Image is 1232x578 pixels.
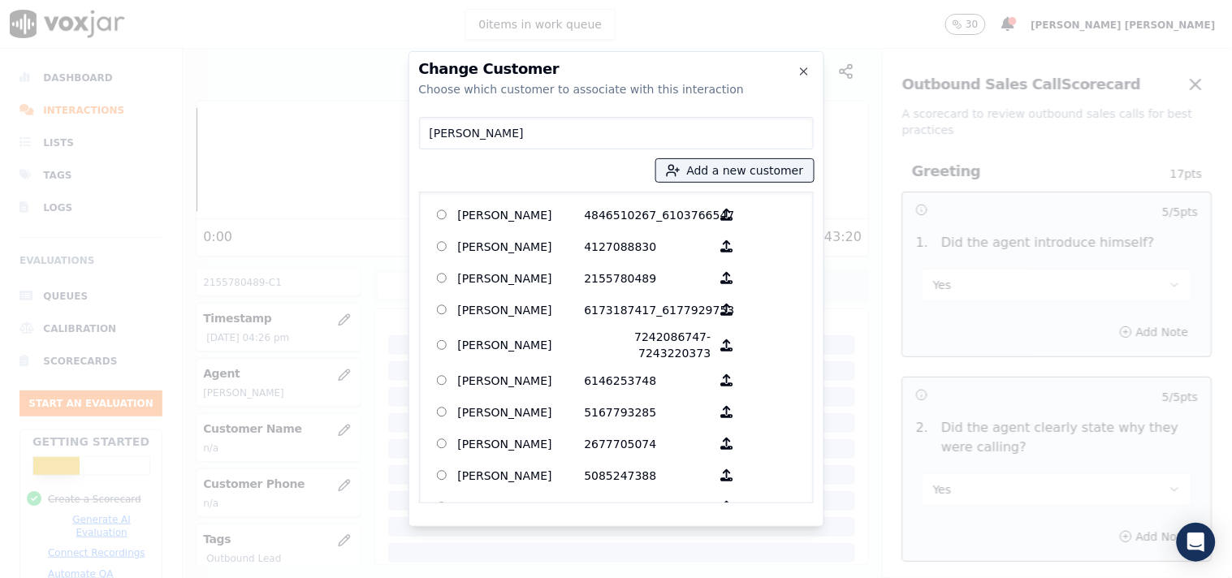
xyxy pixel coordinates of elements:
[458,329,585,361] p: [PERSON_NAME]
[419,117,814,149] input: Search Customers
[585,463,711,488] p: 5085247388
[437,375,447,386] input: [PERSON_NAME] 6146253748
[711,265,743,291] button: [PERSON_NAME] 2155780489
[437,209,447,220] input: [PERSON_NAME] 4846510267_6103766547
[419,81,814,97] div: Choose which customer to associate with this interaction
[437,470,447,481] input: [PERSON_NAME] 5085247388
[437,304,447,315] input: [PERSON_NAME] 6173187417_6177929753
[437,438,447,449] input: [PERSON_NAME] 2677705074
[585,265,711,291] p: 2155780489
[458,368,585,393] p: [PERSON_NAME]
[458,431,585,456] p: [PERSON_NAME]
[419,62,814,76] h2: Change Customer
[585,494,711,520] p: 2163906235
[585,431,711,456] p: 2677705074
[458,399,585,425] p: [PERSON_NAME]
[585,234,711,259] p: 4127088830
[711,202,743,227] button: [PERSON_NAME] 4846510267_6103766547
[711,431,743,456] button: [PERSON_NAME] 2677705074
[437,340,447,351] input: [PERSON_NAME] 7242086747-7243220373
[585,202,711,227] p: 4846510267_6103766547
[437,502,447,512] input: [PERSON_NAME] 2163906235
[458,463,585,488] p: [PERSON_NAME]
[711,368,743,393] button: [PERSON_NAME] 6146253748
[437,241,447,252] input: [PERSON_NAME] 4127088830
[1177,523,1216,562] div: Open Intercom Messenger
[458,202,585,227] p: [PERSON_NAME]
[458,494,585,520] p: [PERSON_NAME]
[656,159,814,182] button: Add a new customer
[458,265,585,291] p: [PERSON_NAME]
[711,234,743,259] button: [PERSON_NAME] 4127088830
[585,329,711,361] p: 7242086747-7243220373
[585,297,711,322] p: 6173187417_6177929753
[585,368,711,393] p: 6146253748
[711,329,743,361] button: [PERSON_NAME] 7242086747-7243220373
[437,273,447,283] input: [PERSON_NAME] 2155780489
[585,399,711,425] p: 5167793285
[711,399,743,425] button: [PERSON_NAME] 5167793285
[437,407,447,417] input: [PERSON_NAME] 5167793285
[458,297,585,322] p: [PERSON_NAME]
[711,297,743,322] button: [PERSON_NAME] 6173187417_6177929753
[458,234,585,259] p: [PERSON_NAME]
[711,494,743,520] button: [PERSON_NAME] 2163906235
[711,463,743,488] button: [PERSON_NAME] 5085247388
